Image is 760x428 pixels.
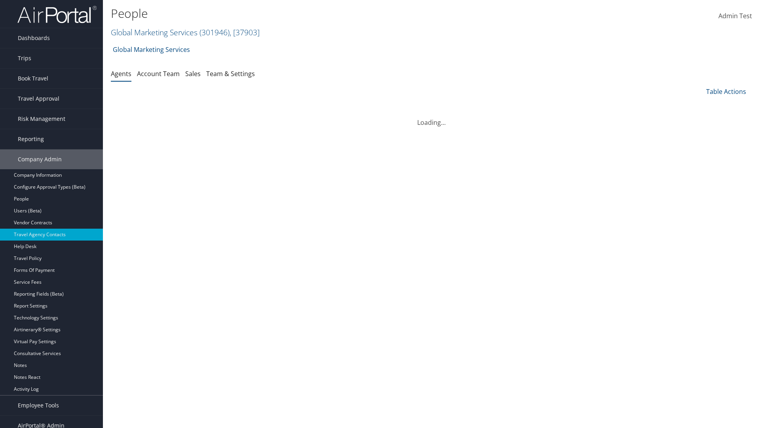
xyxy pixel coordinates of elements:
h1: People [111,5,538,22]
span: Dashboards [18,28,50,48]
a: Account Team [137,69,180,78]
span: Company Admin [18,149,62,169]
a: Agents [111,69,131,78]
a: Team & Settings [206,69,255,78]
span: , [ 37903 ] [230,27,260,38]
div: Loading... [111,108,752,127]
span: Employee Tools [18,396,59,415]
a: Global Marketing Services [111,27,260,38]
a: Global Marketing Services [113,42,190,57]
a: Sales [185,69,201,78]
span: Travel Approval [18,89,59,109]
span: Risk Management [18,109,65,129]
img: airportal-logo.png [17,5,97,24]
span: Reporting [18,129,44,149]
span: Book Travel [18,69,48,88]
span: Admin Test [718,11,752,20]
span: ( 301946 ) [199,27,230,38]
a: Admin Test [718,4,752,29]
span: Trips [18,48,31,68]
a: Table Actions [706,87,746,96]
